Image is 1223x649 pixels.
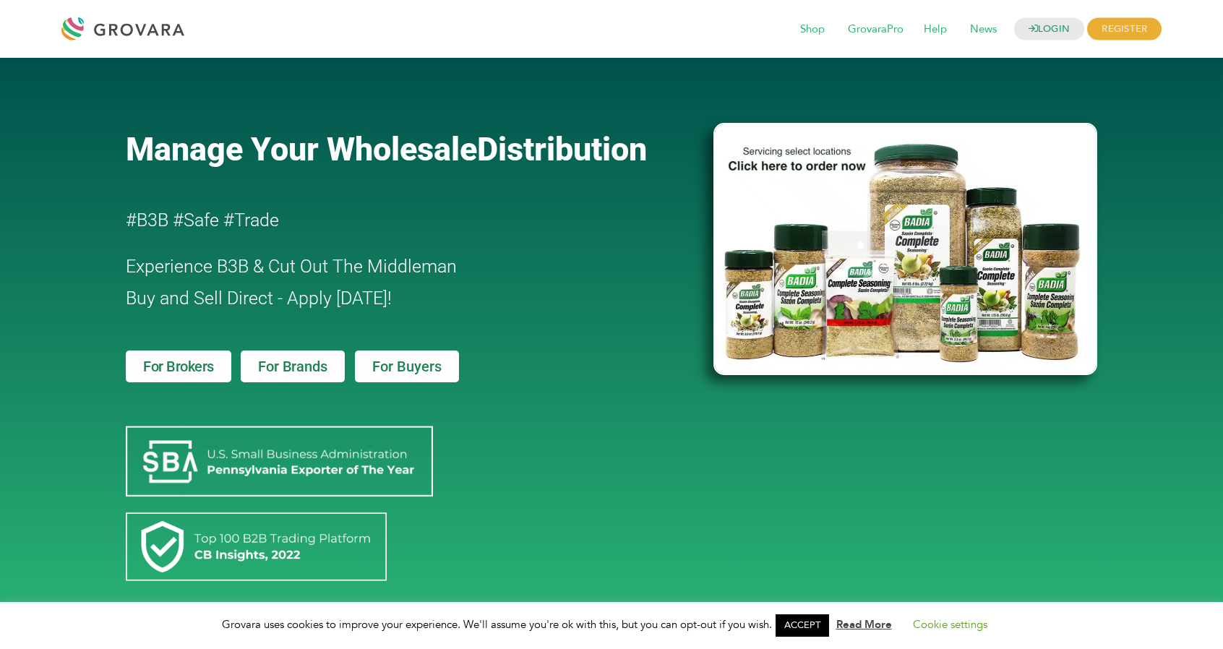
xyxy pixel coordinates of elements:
span: Experience B3B & Cut Out The Middleman [126,256,457,277]
span: For Brands [258,359,327,374]
a: Shop [790,22,835,38]
a: ACCEPT [776,614,829,637]
span: GrovaraPro [838,16,914,43]
h2: #B3B #Safe #Trade [126,205,630,236]
a: Help [914,22,957,38]
a: Read More [836,617,892,632]
a: News [960,22,1007,38]
a: GrovaraPro [838,22,914,38]
a: Cookie settings [913,617,987,632]
a: LOGIN [1014,18,1085,40]
a: Manage Your WholesaleDistribution [126,130,690,168]
span: Manage Your Wholesale [126,130,477,168]
span: For Brokers [143,359,214,374]
span: News [960,16,1007,43]
span: Grovara uses cookies to improve your experience. We'll assume you're ok with this, but you can op... [222,617,1002,632]
a: For Brands [241,351,344,382]
span: Buy and Sell Direct - Apply [DATE]! [126,288,392,309]
span: REGISTER [1087,18,1162,40]
a: For Buyers [355,351,459,382]
span: Distribution [477,130,647,168]
span: Shop [790,16,835,43]
span: Help [914,16,957,43]
span: For Buyers [372,359,442,374]
a: For Brokers [126,351,231,382]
